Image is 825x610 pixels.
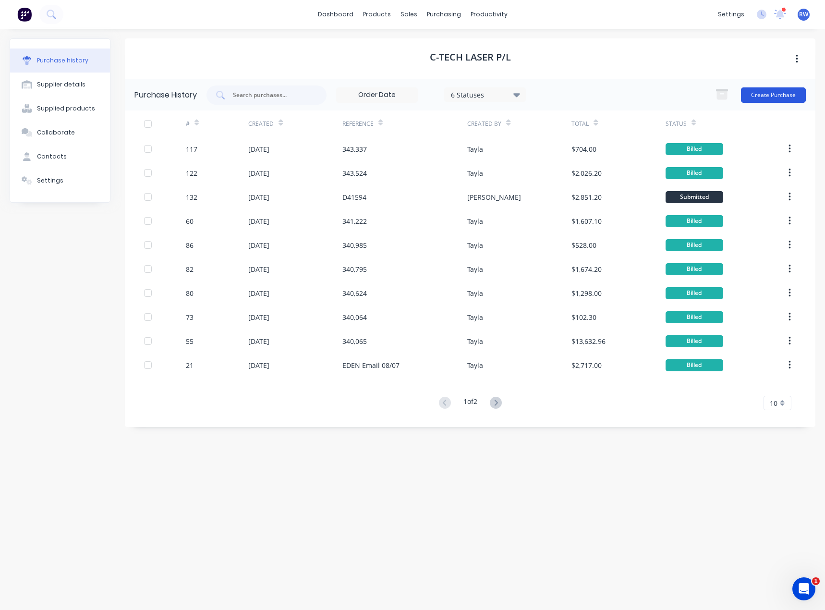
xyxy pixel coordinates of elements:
div: Tayla [467,360,483,370]
div: Billed [666,359,723,371]
button: Settings [10,169,110,193]
span: RW [799,10,808,19]
div: $2,026.20 [571,168,602,178]
div: Supplied products [37,104,95,113]
button: Collaborate [10,121,110,145]
div: Created [248,120,274,128]
div: 82 [186,264,194,274]
div: Submitted [666,191,723,203]
div: $13,632.96 [571,336,606,346]
div: [DATE] [248,312,269,322]
div: Tayla [467,336,483,346]
div: 55 [186,336,194,346]
div: sales [396,7,422,22]
div: [DATE] [248,336,269,346]
div: Collaborate [37,128,75,137]
div: 122 [186,168,197,178]
div: D41594 [342,192,366,202]
div: [PERSON_NAME] [467,192,521,202]
iframe: Intercom live chat [792,577,815,600]
div: 6 Statuses [451,89,520,99]
div: 1 of 2 [463,396,477,410]
img: Factory [17,7,32,22]
div: 132 [186,192,197,202]
div: 60 [186,216,194,226]
div: 340,985 [342,240,367,250]
input: Search purchases... [232,90,312,100]
div: [DATE] [248,168,269,178]
button: Create Purchase [741,87,806,103]
div: $1,607.10 [571,216,602,226]
div: Tayla [467,312,483,322]
a: dashboard [313,7,358,22]
div: Tayla [467,168,483,178]
button: Supplier details [10,73,110,97]
div: [DATE] [248,264,269,274]
div: Tayla [467,288,483,298]
div: $102.30 [571,312,596,322]
div: $1,674.20 [571,264,602,274]
div: 343,524 [342,168,367,178]
div: purchasing [422,7,466,22]
div: 340,624 [342,288,367,298]
div: Reference [342,120,374,128]
div: $2,717.00 [571,360,602,370]
div: Tayla [467,216,483,226]
div: Billed [666,287,723,299]
div: Status [666,120,687,128]
div: [DATE] [248,288,269,298]
button: Purchase history [10,49,110,73]
div: Billed [666,215,723,227]
div: 73 [186,312,194,322]
div: Settings [37,176,63,185]
div: productivity [466,7,512,22]
div: Billed [666,263,723,275]
div: 340,065 [342,336,367,346]
div: 86 [186,240,194,250]
div: 117 [186,144,197,154]
div: [DATE] [248,360,269,370]
div: $2,851.20 [571,192,602,202]
div: Tayla [467,240,483,250]
div: 340,064 [342,312,367,322]
div: Purchase history [37,56,88,65]
div: $704.00 [571,144,596,154]
span: 10 [770,398,777,408]
div: [DATE] [248,240,269,250]
div: 340,795 [342,264,367,274]
button: Contacts [10,145,110,169]
div: 341,222 [342,216,367,226]
div: Tayla [467,144,483,154]
div: [DATE] [248,216,269,226]
div: Total [571,120,589,128]
div: 80 [186,288,194,298]
div: Billed [666,335,723,347]
div: $528.00 [571,240,596,250]
div: Billed [666,311,723,323]
h1: C-Tech Laser P/L [430,51,511,63]
div: 343,337 [342,144,367,154]
div: products [358,7,396,22]
div: EDEN Email 08/07 [342,360,400,370]
input: Order Date [337,88,417,102]
div: Tayla [467,264,483,274]
div: 21 [186,360,194,370]
div: Billed [666,167,723,179]
div: Created By [467,120,501,128]
div: $1,298.00 [571,288,602,298]
div: Purchase History [134,89,197,101]
div: Contacts [37,152,67,161]
div: Billed [666,143,723,155]
div: Supplier details [37,80,85,89]
div: settings [713,7,749,22]
div: [DATE] [248,192,269,202]
div: # [186,120,190,128]
button: Supplied products [10,97,110,121]
span: 1 [812,577,820,585]
div: Billed [666,239,723,251]
div: [DATE] [248,144,269,154]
